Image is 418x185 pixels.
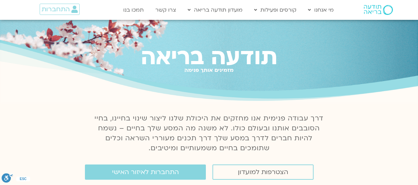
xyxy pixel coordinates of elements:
[120,4,147,16] a: תמכו בנו
[238,168,288,176] span: הצטרפות למועדון
[85,164,206,180] a: התחברות לאיזור האישי
[251,4,300,16] a: קורסים ופעילות
[364,5,393,15] img: תודעה בריאה
[212,164,314,180] a: הצטרפות למועדון
[40,4,80,15] a: התחברות
[184,4,246,16] a: מועדון תודעה בריאה
[305,4,337,16] a: מי אנחנו
[91,114,327,153] p: דרך עבודה פנימית אנו מחזקים את היכולת שלנו ליצור שינוי בחיינו, בחיי הסובבים אותנו ובעולם כולו. לא...
[42,6,70,13] span: התחברות
[112,168,179,176] span: התחברות לאיזור האישי
[152,4,179,16] a: צרו קשר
